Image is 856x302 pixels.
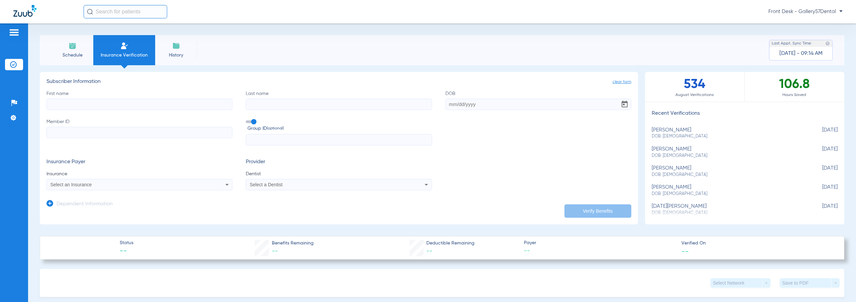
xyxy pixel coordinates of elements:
span: Status [120,239,133,246]
span: Benefits Remaining [272,240,314,247]
input: Member ID [46,127,232,138]
h3: Insurance Payer [46,159,232,166]
div: [PERSON_NAME] [652,127,804,139]
img: Manual Insurance Verification [120,42,128,50]
span: -- [120,247,133,256]
span: Deductible Remaining [426,240,474,247]
div: [PERSON_NAME] [652,165,804,178]
span: Insurance [46,171,232,177]
div: [PERSON_NAME] [652,146,804,159]
span: -- [524,247,676,255]
span: DOB: [DEMOGRAPHIC_DATA] [652,133,804,139]
span: History [160,52,192,59]
span: Group ID [247,125,432,132]
input: Last name [246,99,432,110]
h3: Recent Verifications [645,110,844,117]
label: Member ID [46,118,232,146]
span: Select a Dentist [250,182,283,187]
span: DOB: [DEMOGRAPHIC_DATA] [652,153,804,159]
button: Verify Benefits [564,204,631,218]
button: Open calendar [618,98,631,111]
h3: Subscriber Information [46,79,631,85]
span: clear form [613,79,631,85]
span: [DATE] [804,165,838,178]
span: [DATE] [804,127,838,139]
label: First name [46,90,232,110]
img: Zuub Logo [13,5,36,17]
span: -- [272,248,278,254]
span: Hours Saved [745,92,844,98]
input: First name [46,99,232,110]
h3: Provider [246,159,432,166]
span: Insurance Verification [98,52,150,59]
span: -- [426,248,432,254]
img: Search Icon [87,9,93,15]
label: Last name [246,90,432,110]
span: August Verifications [645,92,744,98]
iframe: Chat Widget [823,270,856,302]
img: hamburger-icon [9,28,19,36]
span: [DATE] - 09:14 AM [779,50,823,57]
span: Dentist [246,171,432,177]
span: -- [681,247,689,255]
small: (optional) [267,125,284,132]
span: DOB: [DEMOGRAPHIC_DATA] [652,172,804,178]
span: [DATE] [804,146,838,159]
img: Schedule [69,42,77,50]
input: DOBOpen calendar [445,99,631,110]
div: 106.8 [745,72,844,102]
span: Front Desk - Gallery57Dental [768,8,843,15]
img: History [172,42,180,50]
span: Schedule [57,52,88,59]
span: DOB: [DEMOGRAPHIC_DATA] [652,191,804,197]
span: Last Appt. Sync Time: [772,40,812,47]
div: [DATE][PERSON_NAME] [652,203,804,216]
label: DOB [445,90,631,110]
div: 534 [645,72,745,102]
span: Select an Insurance [50,182,92,187]
span: Verified On [681,240,833,247]
span: [DATE] [804,184,838,197]
span: Payer [524,239,676,246]
span: [DATE] [804,203,838,216]
img: last sync help info [825,41,830,46]
h3: Dependent Information [57,201,113,208]
div: [PERSON_NAME] [652,184,804,197]
input: Search for patients [84,5,167,18]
